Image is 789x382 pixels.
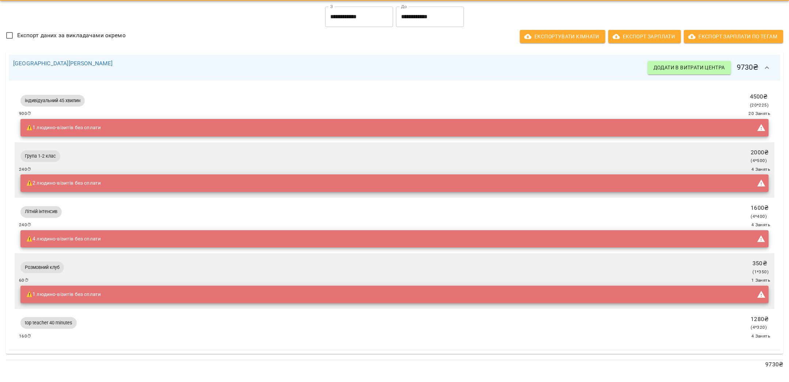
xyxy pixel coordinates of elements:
[17,31,126,40] span: Експорт даних за викладачами окремо
[26,288,101,301] div: ⚠️ 1 людино-візитів без сплати
[752,259,769,268] p: 350 ₴
[20,97,85,104] span: індивідуальний 45 хвилин
[26,232,101,246] div: ⚠️ 4 людино-візитів без сплати
[751,277,770,284] span: 1 Занять
[751,325,767,330] span: ( 4 * 320 )
[20,208,62,215] span: Літній інтенсив
[26,177,101,190] div: ⚠️ 2 людино-візитів без сплати
[750,92,769,101] p: 4500 ₴
[751,214,767,219] span: ( 4 * 400 )
[653,63,725,72] span: Додати в витрати центра
[13,60,113,67] a: [GEOGRAPHIC_DATA][PERSON_NAME]
[748,110,770,117] span: 20 Занять
[608,30,681,43] button: Експорт Зарплати
[20,320,77,326] span: top teacher 40 minutes
[6,360,783,369] p: 9730 ₴
[684,30,783,43] button: Експорт Зарплати по тегам
[750,103,769,108] span: ( 20 * 225 )
[751,204,769,212] p: 1600 ₴
[614,32,675,41] span: Експорт Зарплати
[526,32,599,41] span: Експортувати кімнати
[751,315,769,324] p: 1280 ₴
[751,221,770,229] span: 4 Занять
[751,148,769,157] p: 2000 ₴
[752,269,769,274] span: ( 1 * 350 )
[19,221,32,229] span: 240 ⏱
[751,166,770,173] span: 4 Занять
[20,264,64,271] span: Розмовний клуб
[19,277,29,284] span: 60 ⏱
[751,333,770,340] span: 4 Занять
[19,166,32,173] span: 240 ⏱
[648,59,776,77] h6: 9730 ₴
[20,153,60,159] span: Група 1-2 клас
[26,121,101,134] div: ⚠️ 1 людино-візитів без сплати
[19,110,32,117] span: 900 ⏱
[751,158,767,163] span: ( 4 * 500 )
[520,30,605,43] button: Експортувати кімнати
[648,61,731,74] button: Додати в витрати центра
[19,333,32,340] span: 160 ⏱
[690,32,777,41] span: Експорт Зарплати по тегам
